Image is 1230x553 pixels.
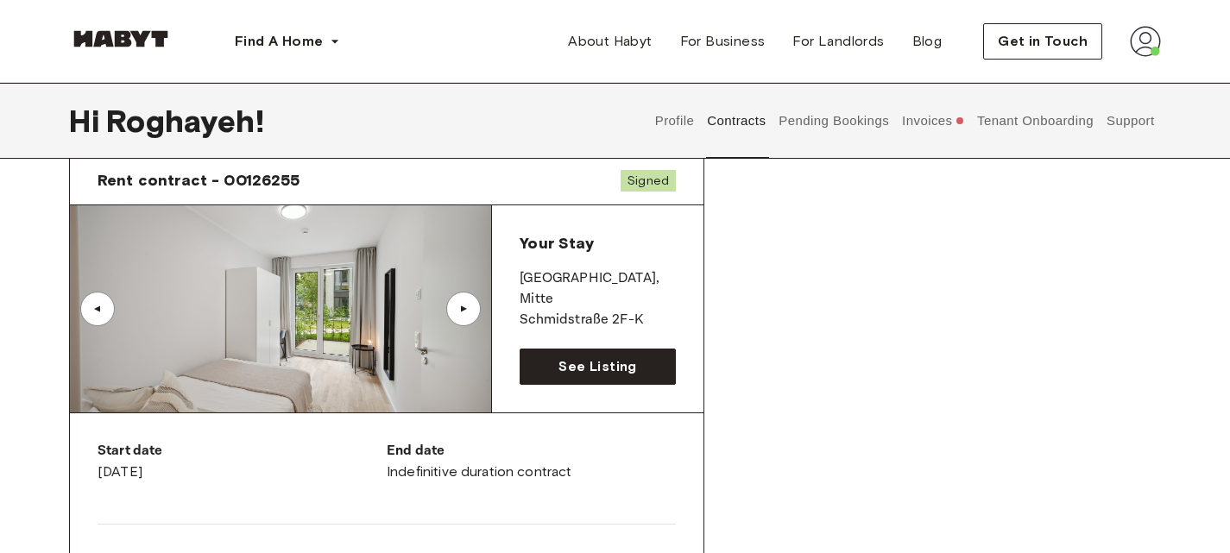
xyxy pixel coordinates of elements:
span: Hi [69,103,106,139]
div: ▲ [89,304,106,314]
a: For Business [666,24,779,59]
span: Rent contract - 00126255 [98,170,300,191]
span: Blog [912,31,943,52]
span: Roghayeh ! [106,103,263,139]
span: About Habyt [568,31,652,52]
div: Indefinitive duration contract [387,441,676,482]
span: For Business [680,31,766,52]
p: Schmidstraße 2F-K [520,310,676,330]
a: Blog [899,24,956,59]
button: Tenant Onboarding [975,83,1096,159]
button: Support [1104,83,1157,159]
div: ▲ [455,304,472,314]
p: [GEOGRAPHIC_DATA] , Mitte [520,268,676,310]
span: See Listing [558,356,636,377]
a: About Habyt [554,24,665,59]
div: [DATE] [98,441,387,482]
span: Get in Touch [998,31,1088,52]
button: Get in Touch [983,23,1102,60]
button: Invoices [900,83,967,159]
span: Find A Home [235,31,323,52]
span: Your Stay [520,234,593,253]
button: Profile [653,83,697,159]
a: See Listing [520,349,676,385]
p: End date [387,441,676,462]
img: Habyt [69,30,173,47]
button: Pending Bookings [777,83,892,159]
span: Signed [621,170,676,192]
button: Contracts [705,83,768,159]
img: avatar [1130,26,1161,57]
p: Start date [98,441,387,462]
span: For Landlords [792,31,884,52]
div: user profile tabs [648,83,1161,159]
button: Find A Home [221,24,354,59]
img: Image of the room [70,205,491,412]
a: For Landlords [779,24,898,59]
